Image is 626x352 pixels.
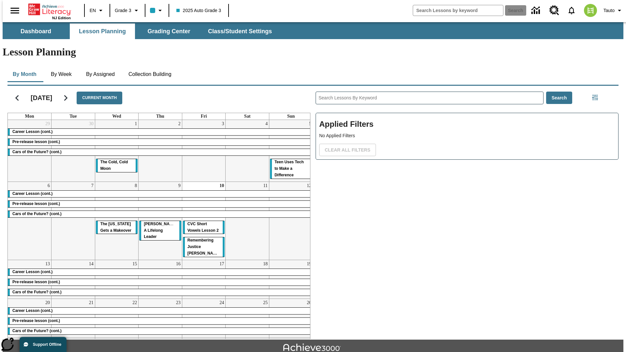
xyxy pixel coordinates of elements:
[563,2,580,19] a: Notifications
[269,120,313,182] td: October 5, 2025
[182,260,226,299] td: October 17, 2025
[52,16,71,20] span: NJ Edition
[131,260,138,268] a: October 15, 2025
[177,182,182,190] a: October 9, 2025
[308,120,313,128] a: October 5, 2025
[5,1,24,20] button: Open side menu
[3,22,623,39] div: SubNavbar
[12,318,60,323] span: Pre-release lesson (cont.)
[100,160,128,171] span: The Cold, Cold Moon
[147,28,190,35] span: Grading Center
[123,66,177,82] button: Collection Building
[21,28,51,35] span: Dashboard
[12,191,52,196] span: Career Lesson (cont.)
[270,159,312,179] div: Teen Uses Tech to Make a Difference
[52,260,95,299] td: October 14, 2025
[12,201,60,206] span: Pre-release lesson (cont.)
[3,46,623,58] h1: Lesson Planning
[12,139,60,144] span: Pre-release lesson (cont.)
[218,182,225,190] a: October 10, 2025
[8,211,313,217] div: Cars of the Future? (cont.)
[12,212,62,216] span: Cars of the Future? (cont.)
[8,289,313,296] div: Cars of the Future? (cont.)
[139,260,182,299] td: October 16, 2025
[176,7,221,14] span: 2025 Auto Grade 3
[8,182,52,260] td: October 6, 2025
[177,120,182,128] a: October 2, 2025
[218,338,225,345] a: October 31, 2025
[208,28,272,35] span: Class/Student Settings
[133,182,138,190] a: October 8, 2025
[46,182,51,190] a: October 6, 2025
[139,299,182,338] td: October 23, 2025
[306,260,313,268] a: October 19, 2025
[262,299,269,307] a: October 25, 2025
[584,4,597,17] img: avatar image
[79,28,126,35] span: Lesson Planning
[139,120,182,182] td: October 2, 2025
[306,299,313,307] a: October 26, 2025
[8,129,313,135] div: Career Lesson (cont.)
[155,113,166,120] a: Thursday
[269,299,313,338] td: October 26, 2025
[604,7,615,14] span: Tauto
[218,299,225,307] a: October 24, 2025
[262,260,269,268] a: October 18, 2025
[8,279,313,286] div: Pre-release lesson (cont.)
[8,139,313,145] div: Pre-release lesson (cont.)
[12,308,52,313] span: Career Lesson (cont.)
[88,338,95,345] a: October 28, 2025
[8,120,52,182] td: September 29, 2025
[95,299,139,338] td: October 22, 2025
[8,149,313,155] div: Cars of the Future? (cont.)
[601,5,626,16] button: Profile/Settings
[319,132,615,139] p: No Applied Filters
[546,92,573,104] button: Search
[95,260,139,299] td: October 15, 2025
[96,159,138,172] div: The Cold, Cold Moon
[12,129,52,134] span: Career Lesson (cont.)
[182,299,226,338] td: October 24, 2025
[33,342,61,347] span: Support Offline
[139,221,181,241] div: Dianne Feinstein: A Lifelong Leader
[316,92,543,104] input: Search Lessons By Keyword
[136,23,201,39] button: Grading Center
[100,222,131,233] span: The Missouri Gets a Makeover
[413,5,503,16] input: search field
[8,260,52,299] td: October 13, 2025
[90,182,95,190] a: October 7, 2025
[183,237,225,257] div: Remembering Justice O'Connor
[218,260,225,268] a: October 17, 2025
[12,329,62,333] span: Cars of the Future? (cont.)
[44,120,51,128] a: September 29, 2025
[52,120,95,182] td: September 30, 2025
[139,182,182,260] td: October 9, 2025
[112,5,143,16] button: Grade: Grade 3, Select a grade
[20,337,67,352] button: Support Offline
[8,299,52,338] td: October 20, 2025
[31,94,52,102] h2: [DATE]
[183,221,225,234] div: CVC Short Vowels Lesson 2
[3,23,68,39] button: Dashboard
[269,182,313,260] td: October 12, 2025
[147,5,167,16] button: Class color is light blue. Change class color
[133,120,138,128] a: October 1, 2025
[131,338,138,345] a: October 29, 2025
[8,308,313,314] div: Career Lesson (cont.)
[88,260,95,268] a: October 14, 2025
[589,91,602,104] button: Filters Side menu
[243,113,252,120] a: Saturday
[95,182,139,260] td: October 8, 2025
[12,290,62,294] span: Cars of the Future? (cont.)
[8,191,313,197] div: Career Lesson (cont.)
[68,113,78,120] a: Tuesday
[81,66,120,82] button: By Assigned
[88,299,95,307] a: October 21, 2025
[175,338,182,345] a: October 30, 2025
[45,66,78,82] button: By Week
[306,182,313,190] a: October 12, 2025
[187,222,219,233] span: CVC Short Vowels Lesson 2
[8,328,313,334] div: Cars of the Future? (cont.)
[87,5,108,16] button: Language: EN, Select a language
[187,238,220,256] span: Remembering Justice O'Connor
